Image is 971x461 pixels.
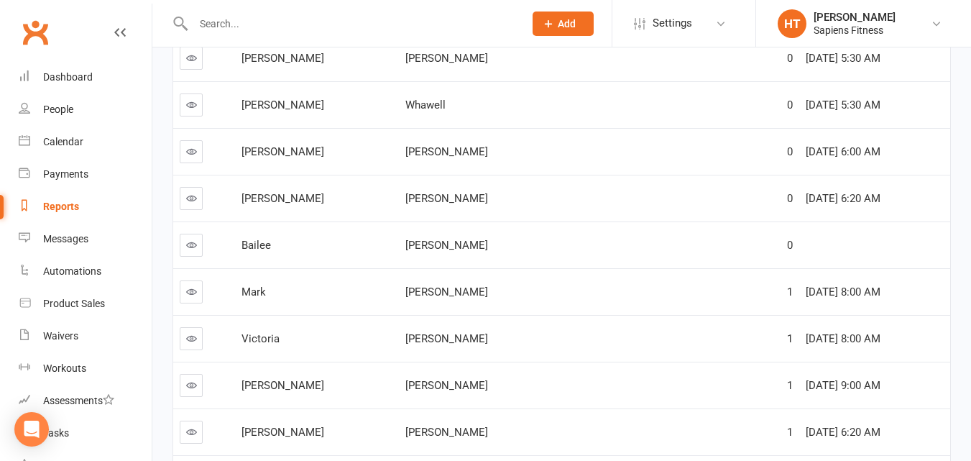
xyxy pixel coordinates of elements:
[653,7,692,40] span: Settings
[241,286,266,298] span: Mark
[241,145,324,158] span: [PERSON_NAME]
[43,362,86,374] div: Workouts
[43,265,101,277] div: Automations
[405,192,488,205] span: [PERSON_NAME]
[43,71,93,83] div: Dashboard
[43,201,79,212] div: Reports
[241,192,324,205] span: [PERSON_NAME]
[43,395,114,406] div: Assessments
[43,233,88,245] div: Messages
[405,379,488,392] span: [PERSON_NAME]
[19,352,152,385] a: Workouts
[405,145,488,158] span: [PERSON_NAME]
[558,18,576,29] span: Add
[806,99,880,111] span: [DATE] 5:30 AM
[43,427,69,439] div: Tasks
[405,426,488,439] span: [PERSON_NAME]
[19,288,152,320] a: Product Sales
[806,332,880,345] span: [DATE] 8:00 AM
[405,99,446,111] span: Whawell
[814,11,896,24] div: [PERSON_NAME]
[533,12,594,36] button: Add
[241,426,324,439] span: [PERSON_NAME]
[19,93,152,126] a: People
[787,52,793,65] span: 0
[43,136,83,147] div: Calendar
[241,52,324,65] span: [PERSON_NAME]
[405,332,488,345] span: [PERSON_NAME]
[806,52,880,65] span: [DATE] 5:30 AM
[14,412,49,447] div: Open Intercom Messenger
[405,52,488,65] span: [PERSON_NAME]
[405,239,488,252] span: [PERSON_NAME]
[19,223,152,255] a: Messages
[806,426,880,439] span: [DATE] 6:20 AM
[189,14,514,34] input: Search...
[405,286,488,298] span: [PERSON_NAME]
[787,239,793,252] span: 0
[787,192,793,205] span: 0
[19,320,152,352] a: Waivers
[17,14,53,50] a: Clubworx
[43,298,105,309] div: Product Sales
[19,417,152,449] a: Tasks
[806,145,880,158] span: [DATE] 6:00 AM
[241,99,324,111] span: [PERSON_NAME]
[806,379,880,392] span: [DATE] 9:00 AM
[778,9,806,38] div: HT
[806,286,880,298] span: [DATE] 8:00 AM
[43,104,73,115] div: People
[787,286,793,298] span: 1
[19,191,152,223] a: Reports
[787,379,793,392] span: 1
[787,99,793,111] span: 0
[806,192,880,205] span: [DATE] 6:20 AM
[241,239,271,252] span: Bailee
[787,332,793,345] span: 1
[19,385,152,417] a: Assessments
[19,158,152,191] a: Payments
[787,426,793,439] span: 1
[241,332,280,345] span: Victoria
[787,145,793,158] span: 0
[43,168,88,180] div: Payments
[241,379,324,392] span: [PERSON_NAME]
[19,255,152,288] a: Automations
[43,330,78,342] div: Waivers
[19,61,152,93] a: Dashboard
[19,126,152,158] a: Calendar
[814,24,896,37] div: Sapiens Fitness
